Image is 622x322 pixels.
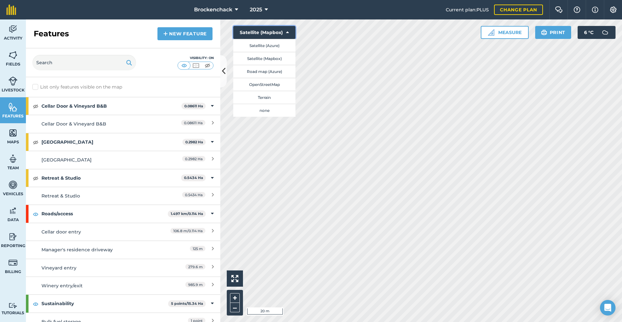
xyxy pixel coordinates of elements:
span: Brockenchack [194,6,232,14]
div: Winery entry/exit [41,282,156,289]
a: Retreat & Studio0.5434 Ha [26,187,220,205]
img: svg+xml;base64,PHN2ZyB4bWxucz0iaHR0cDovL3d3dy53My5vcmcvMjAwMC9zdmciIHdpZHRoPSIxOCIgaGVpZ2h0PSIyNC... [33,138,39,146]
a: Cellar Door & Vineyard B&B0.08611 Ha [26,115,220,133]
div: Retreat & Studio0.5434 Ha [26,169,220,187]
span: 6 ° C [584,26,593,39]
button: OpenStreetMap [233,78,295,91]
button: Satellite (Azure) [233,39,295,52]
div: Vineyard entry [41,264,156,271]
span: Current plan : PLUS [446,6,489,13]
button: none [233,104,295,117]
img: svg+xml;base64,PHN2ZyB4bWxucz0iaHR0cDovL3d3dy53My5vcmcvMjAwMC9zdmciIHdpZHRoPSI1NiIgaGVpZ2h0PSI2MC... [8,102,17,112]
button: Satellite (Mapbox) [233,26,295,39]
img: svg+xml;base64,PD94bWwgdmVyc2lvbj0iMS4wIiBlbmNvZGluZz0idXRmLTgiPz4KPCEtLSBHZW5lcmF0b3I6IEFkb2JlIE... [8,206,17,216]
img: A question mark icon [573,6,581,13]
img: svg+xml;base64,PD94bWwgdmVyc2lvbj0iMS4wIiBlbmNvZGluZz0idXRmLTgiPz4KPCEtLSBHZW5lcmF0b3I6IEFkb2JlIE... [8,303,17,309]
img: svg+xml;base64,PHN2ZyB4bWxucz0iaHR0cDovL3d3dy53My5vcmcvMjAwMC9zdmciIHdpZHRoPSI1MCIgaGVpZ2h0PSI0MC... [180,62,188,69]
div: Open Intercom Messenger [600,300,616,316]
img: svg+xml;base64,PD94bWwgdmVyc2lvbj0iMS4wIiBlbmNvZGluZz0idXRmLTgiPz4KPCEtLSBHZW5lcmF0b3I6IEFkb2JlIE... [8,258,17,268]
img: svg+xml;base64,PHN2ZyB4bWxucz0iaHR0cDovL3d3dy53My5vcmcvMjAwMC9zdmciIHdpZHRoPSI1MCIgaGVpZ2h0PSI0MC... [203,62,212,69]
span: 2025 [250,6,262,14]
a: Change plan [494,5,543,15]
img: svg+xml;base64,PD94bWwgdmVyc2lvbj0iMS4wIiBlbmNvZGluZz0idXRmLTgiPz4KPCEtLSBHZW5lcmF0b3I6IEFkb2JlIE... [8,180,17,190]
img: svg+xml;base64,PD94bWwgdmVyc2lvbj0iMS4wIiBlbmNvZGluZz0idXRmLTgiPz4KPCEtLSBHZW5lcmF0b3I6IEFkb2JlIE... [8,24,17,34]
span: 0.08611 Ha [181,120,205,125]
div: Sustainability5 points/15.34 Ha [26,295,220,312]
div: Visibility: On [178,55,214,61]
strong: 0.2982 Ha [185,140,203,144]
span: 0.5434 Ha [182,192,205,197]
img: svg+xml;base64,PHN2ZyB4bWxucz0iaHR0cDovL3d3dy53My5vcmcvMjAwMC9zdmciIHdpZHRoPSIxOCIgaGVpZ2h0PSIyNC... [33,102,39,110]
a: [GEOGRAPHIC_DATA]0.2982 Ha [26,151,220,169]
a: Winery entry/exit985.9 m [26,277,220,294]
strong: Cellar Door & Vineyard B&B [41,97,181,115]
strong: 5 points / 15.34 Ha [171,301,203,306]
img: Four arrows, one pointing top left, one top right, one bottom right and the last bottom left [231,275,238,282]
img: svg+xml;base64,PD94bWwgdmVyc2lvbj0iMS4wIiBlbmNvZGluZz0idXRmLTgiPz4KPCEtLSBHZW5lcmF0b3I6IEFkb2JlIE... [599,26,612,39]
strong: Retreat & Studio [41,169,181,187]
a: Cellar door entry106.8 m/0.114 Ha [26,223,220,241]
div: Roads/access1.497 km/0.114 Ha [26,205,220,222]
img: svg+xml;base64,PHN2ZyB4bWxucz0iaHR0cDovL3d3dy53My5vcmcvMjAwMC9zdmciIHdpZHRoPSIxOSIgaGVpZ2h0PSIyNC... [541,29,547,36]
img: svg+xml;base64,PHN2ZyB4bWxucz0iaHR0cDovL3d3dy53My5vcmcvMjAwMC9zdmciIHdpZHRoPSI1NiIgaGVpZ2h0PSI2MC... [8,128,17,138]
img: Two speech bubbles overlapping with the left bubble in the forefront [555,6,563,13]
img: svg+xml;base64,PHN2ZyB4bWxucz0iaHR0cDovL3d3dy53My5vcmcvMjAwMC9zdmciIHdpZHRoPSIxOCIgaGVpZ2h0PSIyNC... [33,174,39,182]
div: [GEOGRAPHIC_DATA]0.2982 Ha [26,133,220,151]
label: List only features visible on the map [32,84,122,90]
strong: [GEOGRAPHIC_DATA] [41,133,182,151]
strong: Sustainability [41,295,168,312]
img: svg+xml;base64,PD94bWwgdmVyc2lvbj0iMS4wIiBlbmNvZGluZz0idXRmLTgiPz4KPCEtLSBHZW5lcmF0b3I6IEFkb2JlIE... [8,154,17,164]
button: + [230,293,240,303]
button: – [230,303,240,312]
input: Search [32,55,136,70]
button: Measure [481,26,529,39]
img: svg+xml;base64,PHN2ZyB4bWxucz0iaHR0cDovL3d3dy53My5vcmcvMjAwMC9zdmciIHdpZHRoPSIxOSIgaGVpZ2h0PSIyNC... [126,59,132,66]
div: Manager's residence driveway [41,246,156,253]
span: 0.2982 Ha [182,156,205,161]
button: Terrain [233,91,295,104]
div: Cellar Door & Vineyard B&B0.08611 Ha [26,97,220,115]
div: Retreat & Studio [41,192,156,199]
img: svg+xml;base64,PHN2ZyB4bWxucz0iaHR0cDovL3d3dy53My5vcmcvMjAwMC9zdmciIHdpZHRoPSI1NiIgaGVpZ2h0PSI2MC... [8,50,17,60]
a: New feature [157,27,213,40]
button: Satellite (Mapbox) [233,52,295,65]
img: fieldmargin Logo [6,5,16,15]
a: Vineyard entry279.6 m [26,259,220,277]
span: 125 m [190,246,205,251]
strong: Roads/access [41,205,168,222]
button: Print [535,26,571,39]
h2: Features [34,29,69,39]
img: svg+xml;base64,PHN2ZyB4bWxucz0iaHR0cDovL3d3dy53My5vcmcvMjAwMC9zdmciIHdpZHRoPSIxOCIgaGVpZ2h0PSIyNC... [33,300,39,308]
img: Ruler icon [488,29,494,36]
div: Cellar Door & Vineyard B&B [41,120,156,127]
img: svg+xml;base64,PHN2ZyB4bWxucz0iaHR0cDovL3d3dy53My5vcmcvMjAwMC9zdmciIHdpZHRoPSIxNCIgaGVpZ2h0PSIyNC... [163,30,168,38]
img: A cog icon [609,6,617,13]
a: Manager's residence driveway125 m [26,241,220,258]
button: Road map (Azure) [233,65,295,78]
button: 6 °C [578,26,616,39]
img: svg+xml;base64,PHN2ZyB4bWxucz0iaHR0cDovL3d3dy53My5vcmcvMjAwMC9zdmciIHdpZHRoPSIxNyIgaGVpZ2h0PSIxNy... [592,6,598,14]
strong: 1.497 km / 0.114 Ha [171,211,203,216]
img: svg+xml;base64,PHN2ZyB4bWxucz0iaHR0cDovL3d3dy53My5vcmcvMjAwMC9zdmciIHdpZHRoPSI1MCIgaGVpZ2h0PSI0MC... [192,62,200,69]
img: svg+xml;base64,PD94bWwgdmVyc2lvbj0iMS4wIiBlbmNvZGluZz0idXRmLTgiPz4KPCEtLSBHZW5lcmF0b3I6IEFkb2JlIE... [8,76,17,86]
img: svg+xml;base64,PD94bWwgdmVyc2lvbj0iMS4wIiBlbmNvZGluZz0idXRmLTgiPz4KPCEtLSBHZW5lcmF0b3I6IEFkb2JlIE... [8,232,17,242]
span: 106.8 m / 0.114 Ha [170,228,205,233]
div: Cellar door entry [41,228,156,235]
span: 985.9 m [185,282,205,287]
span: 279.6 m [185,264,205,269]
strong: 0.08611 Ha [184,104,203,108]
strong: 0.5434 Ha [184,175,203,180]
img: svg+xml;base64,PHN2ZyB4bWxucz0iaHR0cDovL3d3dy53My5vcmcvMjAwMC9zdmciIHdpZHRoPSIxOCIgaGVpZ2h0PSIyNC... [33,210,39,218]
div: [GEOGRAPHIC_DATA] [41,156,156,163]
